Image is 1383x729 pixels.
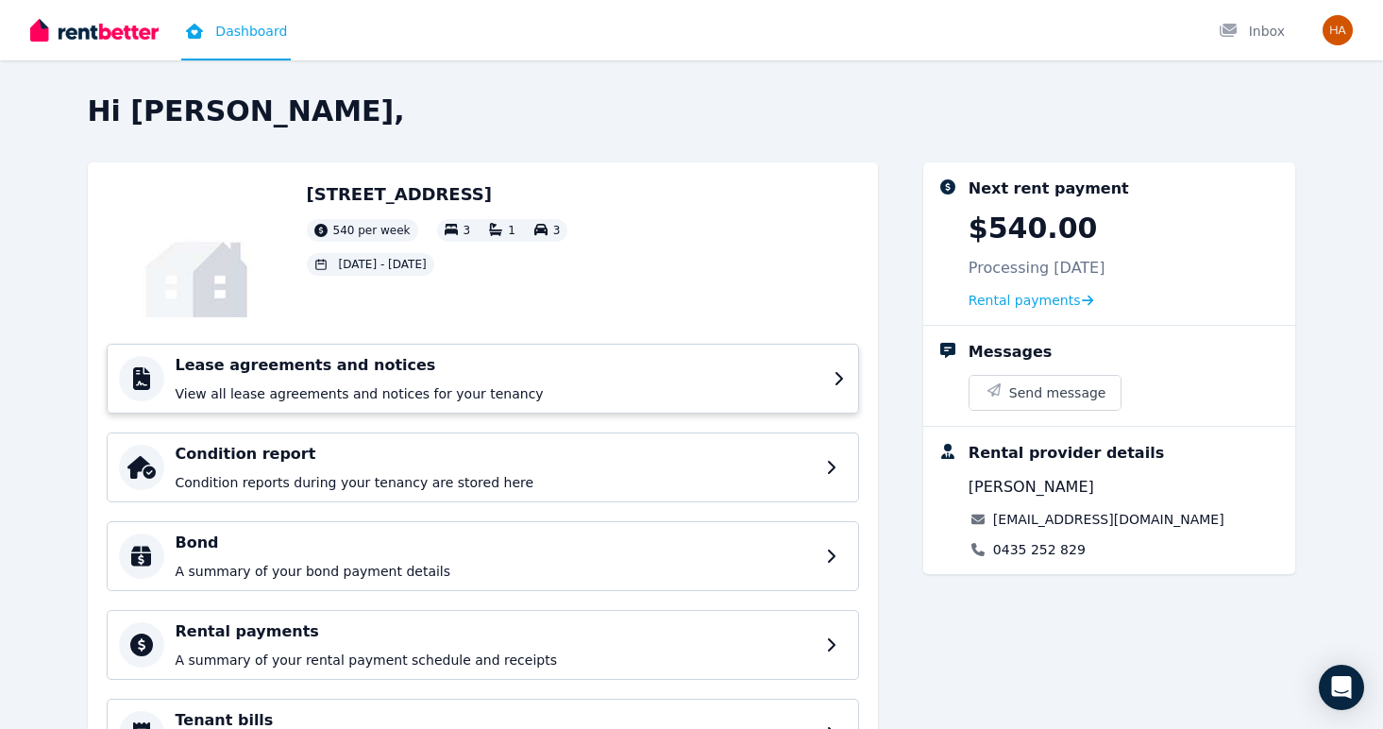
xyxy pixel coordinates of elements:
h4: Rental payments [176,620,815,643]
h4: Lease agreements and notices [176,354,822,377]
h2: [STREET_ADDRESS] [307,181,568,208]
span: Send message [1009,383,1106,402]
span: 3 [464,224,471,237]
img: RentBetter [30,16,159,44]
h4: Bond [176,532,815,554]
div: Next rent payment [969,178,1129,200]
img: Property Url [107,181,288,317]
p: View all lease agreements and notices for your tenancy [176,384,822,403]
a: 0435 252 829 [993,540,1086,559]
p: A summary of your rental payment schedule and receipts [176,651,815,670]
p: A summary of your bond payment details [176,562,815,581]
button: Send message [970,376,1122,410]
div: Open Intercom Messenger [1319,665,1364,710]
span: [DATE] - [DATE] [339,257,427,272]
p: Condition reports during your tenancy are stored here [176,473,815,492]
p: Processing [DATE] [969,257,1105,280]
span: 540 per week [333,223,411,238]
span: 3 [553,224,561,237]
a: [EMAIL_ADDRESS][DOMAIN_NAME] [993,510,1224,529]
a: Rental payments [969,291,1094,310]
p: $540.00 [969,212,1098,246]
span: Rental payments [969,291,1081,310]
span: [PERSON_NAME] [969,476,1094,499]
h2: Hi [PERSON_NAME], [88,94,1296,128]
h4: Condition report [176,443,815,466]
div: Inbox [1219,22,1285,41]
span: 1 [508,224,515,237]
div: Rental provider details [969,442,1164,465]
img: Hannah Edensor [1323,15,1353,45]
div: Messages [969,341,1052,364]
